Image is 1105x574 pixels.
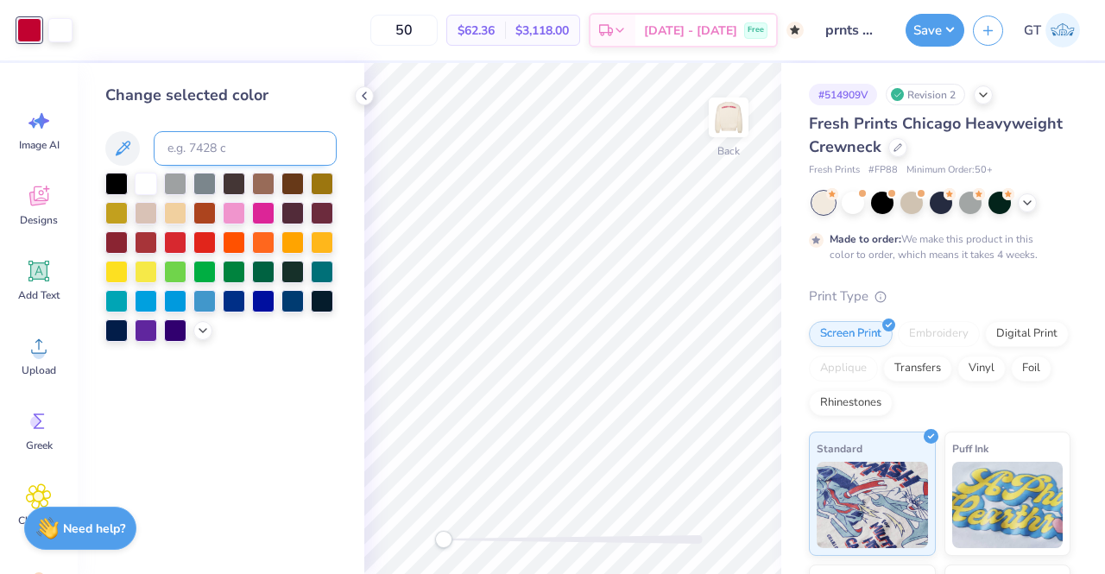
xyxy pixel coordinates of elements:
[898,321,980,347] div: Embroidery
[830,231,1042,262] div: We make this product in this color to order, which means it takes 4 weeks.
[812,13,897,47] input: Untitled Design
[1016,13,1088,47] a: GT
[717,143,740,159] div: Back
[22,363,56,377] span: Upload
[18,288,60,302] span: Add Text
[105,84,337,107] div: Change selected color
[886,84,965,105] div: Revision 2
[1045,13,1080,47] img: Gayathree Thangaraj
[809,356,878,382] div: Applique
[370,15,438,46] input: – –
[20,213,58,227] span: Designs
[458,22,495,40] span: $62.36
[435,531,452,548] div: Accessibility label
[868,163,898,178] span: # FP88
[10,514,67,541] span: Clipart & logos
[952,462,1064,548] img: Puff Ink
[952,439,988,457] span: Puff Ink
[63,520,125,537] strong: Need help?
[26,438,53,452] span: Greek
[809,113,1063,157] span: Fresh Prints Chicago Heavyweight Crewneck
[711,100,746,135] img: Back
[1011,356,1051,382] div: Foil
[985,321,1069,347] div: Digital Print
[1024,21,1041,41] span: GT
[830,232,901,246] strong: Made to order:
[809,84,877,105] div: # 514909V
[748,24,764,36] span: Free
[809,321,893,347] div: Screen Print
[19,138,60,152] span: Image AI
[154,131,337,166] input: e.g. 7428 c
[809,390,893,416] div: Rhinestones
[906,163,993,178] span: Minimum Order: 50 +
[883,356,952,382] div: Transfers
[515,22,569,40] span: $3,118.00
[957,356,1006,382] div: Vinyl
[817,462,928,548] img: Standard
[809,163,860,178] span: Fresh Prints
[906,14,964,47] button: Save
[817,439,862,457] span: Standard
[809,287,1070,306] div: Print Type
[644,22,737,40] span: [DATE] - [DATE]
